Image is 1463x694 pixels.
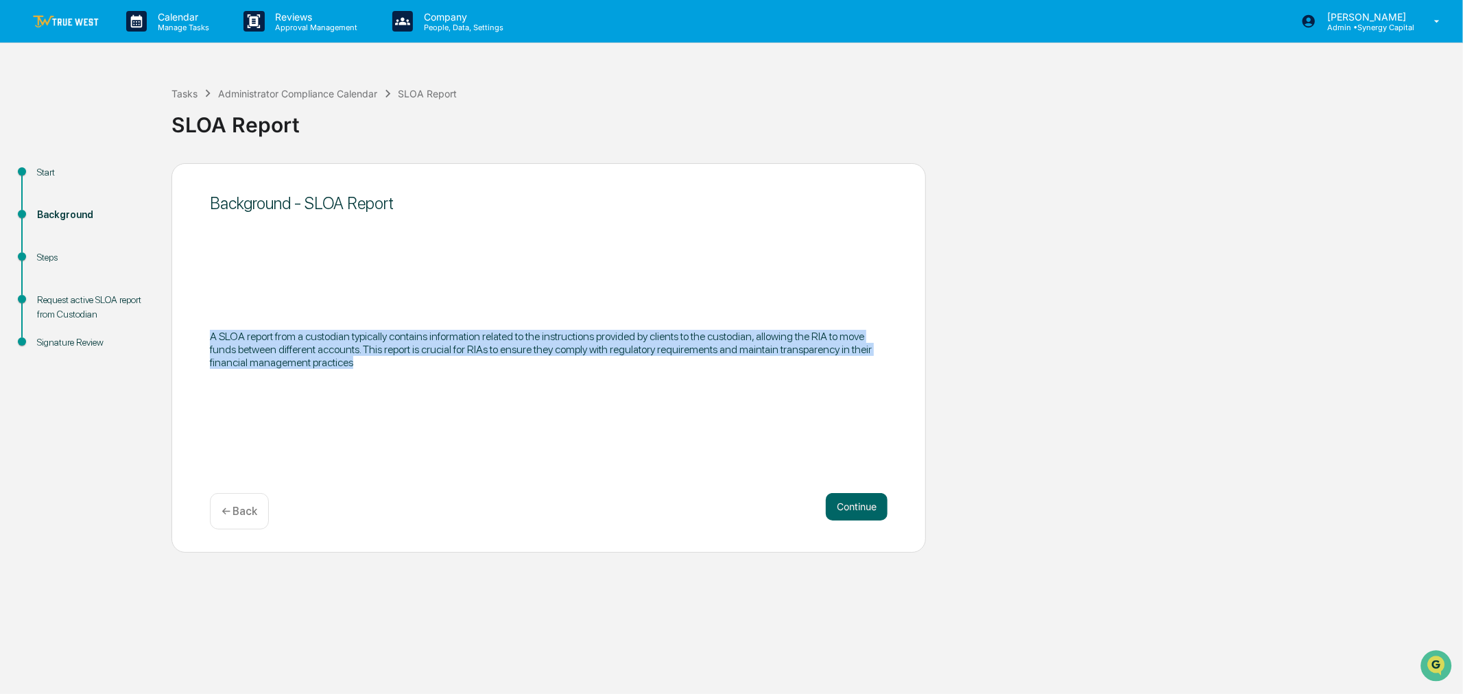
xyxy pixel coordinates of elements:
p: People, Data, Settings [413,23,510,32]
input: Clear [36,62,226,77]
div: Steps [37,250,150,265]
div: Administrator Compliance Calendar [218,88,377,99]
span: Attestations [113,243,170,257]
p: Reviews [265,11,365,23]
p: Manage Tasks [147,23,216,32]
a: 🖐️Preclearance [8,238,94,263]
span: Preclearance [27,243,88,257]
div: Past conversations [14,152,92,163]
div: Start new chat [47,105,225,119]
a: 🗄️Attestations [94,238,176,263]
p: ← Back [222,505,257,518]
div: 🔎 [14,271,25,282]
div: 🖐️ [14,245,25,256]
p: Calendar [147,11,216,23]
span: [PERSON_NAME] [43,187,111,198]
button: Start new chat [233,109,250,125]
p: Admin • Synergy Capital [1316,23,1414,32]
a: 🔎Data Lookup [8,264,92,289]
div: Request active SLOA report from Custodian [37,293,150,322]
button: Continue [826,493,888,520]
img: 1746055101610-c473b297-6a78-478c-a979-82029cc54cd1 [27,187,38,198]
div: 🗄️ [99,245,110,256]
iframe: Open customer support [1419,649,1456,686]
span: Data Lookup [27,270,86,283]
a: Powered byPylon [97,302,166,313]
button: See all [213,149,250,166]
img: 1746055101610-c473b297-6a78-478c-a979-82029cc54cd1 [14,105,38,130]
p: Approval Management [265,23,365,32]
div: Start [37,165,150,180]
span: Pylon [136,303,166,313]
div: SLOA Report [399,88,457,99]
p: A SLOA report from a custodian typically contains information related to the instructions provide... [210,330,888,369]
p: Company [413,11,510,23]
img: logo [33,15,99,28]
div: SLOA Report [171,101,1456,137]
img: Cameron Burns [14,173,36,195]
span: • [114,187,119,198]
div: We're available if you need us! [47,119,174,130]
div: Background [37,208,150,222]
p: [PERSON_NAME] [1316,11,1414,23]
div: Background - SLOA Report [210,193,888,213]
div: Tasks [171,88,198,99]
p: How can we help? [14,29,250,51]
div: Signature Review [37,335,150,350]
span: [DATE] [121,187,150,198]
